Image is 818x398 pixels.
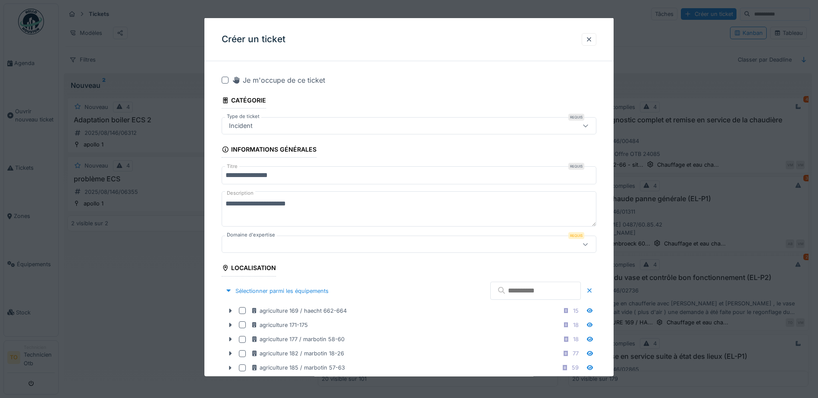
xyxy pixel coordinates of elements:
div: 15 [573,306,579,314]
div: agriculture 182 / marbotin 18-26 [251,349,344,358]
div: 18 [573,320,579,329]
div: Sélectionner parmi les équipements [222,285,332,296]
label: Titre [225,163,239,170]
div: agriculture 169 / haecht 662-664 [251,306,347,314]
div: 77 [573,349,579,358]
div: Incident [226,121,256,131]
label: Description [225,188,255,199]
div: 18 [573,335,579,343]
div: Requis [568,232,584,239]
div: agriculture 177 / marbotin 58-60 [251,335,345,343]
div: 59 [572,364,579,372]
div: Requis [568,114,584,121]
div: Requis [568,163,584,170]
label: Type de ticket [225,113,261,120]
div: Localisation [222,261,276,276]
div: Informations générales [222,143,317,158]
div: Je m'occupe de ce ticket [232,75,325,85]
div: agriculture 185 / marbotin 57-63 [251,364,345,372]
div: Catégorie [222,94,266,109]
div: agriculture 171-175 [251,320,308,329]
label: Domaine d'expertise [225,231,277,239]
h3: Créer un ticket [222,34,285,45]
